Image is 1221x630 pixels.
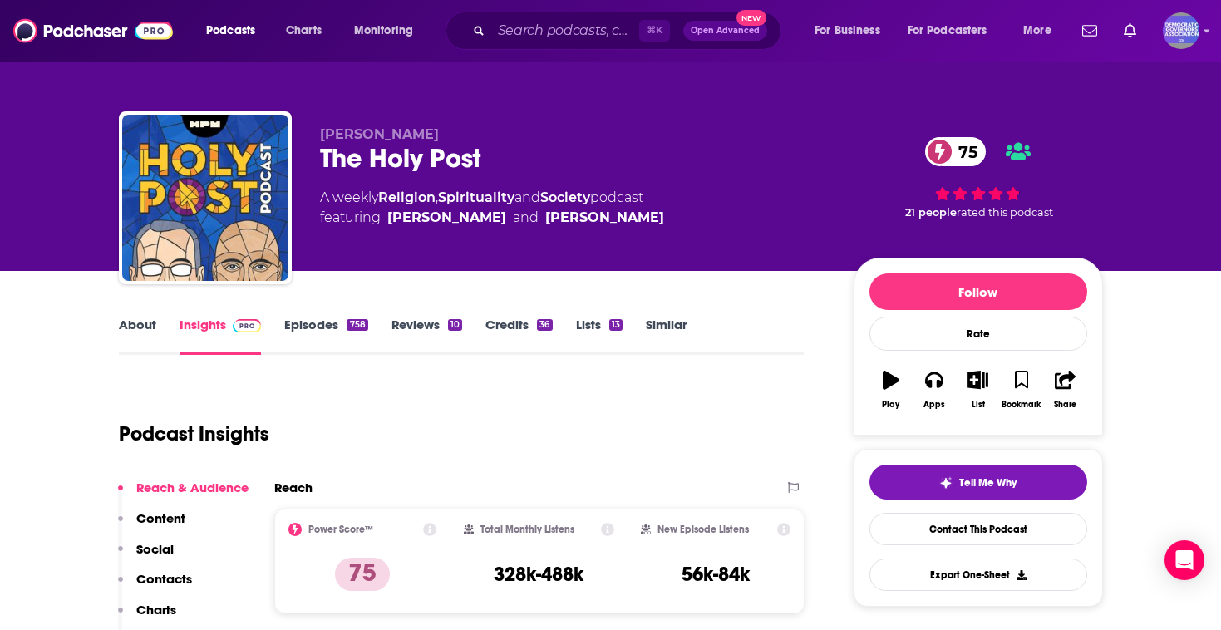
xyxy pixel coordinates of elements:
a: Phil Vischer [545,208,664,228]
span: Monitoring [354,19,413,42]
span: rated this podcast [957,206,1053,219]
a: Credits36 [485,317,552,355]
p: Content [136,510,185,526]
span: 21 people [905,206,957,219]
h2: Total Monthly Listens [480,524,574,535]
a: Show notifications dropdown [1076,17,1104,45]
button: Contacts [118,571,192,602]
p: 75 [335,558,390,591]
button: open menu [803,17,901,44]
div: Apps [923,400,945,410]
div: 10 [448,319,462,331]
a: Spirituality [438,189,514,205]
div: Search podcasts, credits, & more... [461,12,797,50]
span: Open Advanced [691,27,760,35]
span: 75 [942,137,986,166]
span: New [736,10,766,26]
h2: Reach [274,480,313,495]
a: Reviews10 [391,317,462,355]
button: open menu [897,17,1012,44]
a: Charts [275,17,332,44]
a: Lists13 [576,317,623,355]
a: Religion [378,189,436,205]
span: Logged in as DemGovs-Hamelburg [1163,12,1199,49]
div: Play [882,400,899,410]
div: List [972,400,985,410]
span: and [513,208,539,228]
button: Export One-Sheet [869,559,1087,591]
input: Search podcasts, credits, & more... [491,17,639,44]
a: InsightsPodchaser Pro [180,317,262,355]
span: [PERSON_NAME] [320,126,439,142]
a: Society [540,189,590,205]
a: Skye Jethani [387,208,506,228]
button: Content [118,510,185,541]
a: Contact This Podcast [869,513,1087,545]
p: Charts [136,602,176,618]
span: Tell Me Why [959,476,1017,490]
span: Charts [286,19,322,42]
img: tell me why sparkle [939,476,953,490]
button: Apps [913,360,956,420]
span: featuring [320,208,664,228]
img: Podchaser - Follow, Share and Rate Podcasts [13,15,173,47]
button: Share [1043,360,1086,420]
a: 75 [925,137,986,166]
p: Social [136,541,174,557]
h2: New Episode Listens [657,524,749,535]
span: More [1023,19,1051,42]
button: open menu [342,17,435,44]
span: For Podcasters [908,19,987,42]
img: Podchaser Pro [233,319,262,332]
div: 75 21 peoplerated this podcast [854,126,1103,229]
div: A weekly podcast [320,188,664,228]
button: tell me why sparkleTell Me Why [869,465,1087,500]
button: Play [869,360,913,420]
a: Episodes758 [284,317,367,355]
div: Rate [869,317,1087,351]
div: Share [1054,400,1076,410]
button: open menu [194,17,277,44]
button: Bookmark [1000,360,1043,420]
button: Open AdvancedNew [683,21,767,41]
h1: Podcast Insights [119,421,269,446]
button: Follow [869,273,1087,310]
div: Bookmark [1002,400,1041,410]
img: User Profile [1163,12,1199,49]
div: 13 [609,319,623,331]
a: About [119,317,156,355]
div: 36 [537,319,552,331]
a: Similar [646,317,687,355]
p: Contacts [136,571,192,587]
button: open menu [1012,17,1072,44]
button: Show profile menu [1163,12,1199,49]
a: Show notifications dropdown [1117,17,1143,45]
span: For Business [815,19,880,42]
img: The Holy Post [122,115,288,281]
button: List [956,360,999,420]
span: ⌘ K [639,20,670,42]
span: , [436,189,438,205]
h3: 56k-84k [682,562,750,587]
span: Podcasts [206,19,255,42]
span: and [514,189,540,205]
h3: 328k-488k [494,562,583,587]
button: Reach & Audience [118,480,249,510]
p: Reach & Audience [136,480,249,495]
div: Open Intercom Messenger [1164,540,1204,580]
h2: Power Score™ [308,524,373,535]
button: Social [118,541,174,572]
div: 758 [347,319,367,331]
